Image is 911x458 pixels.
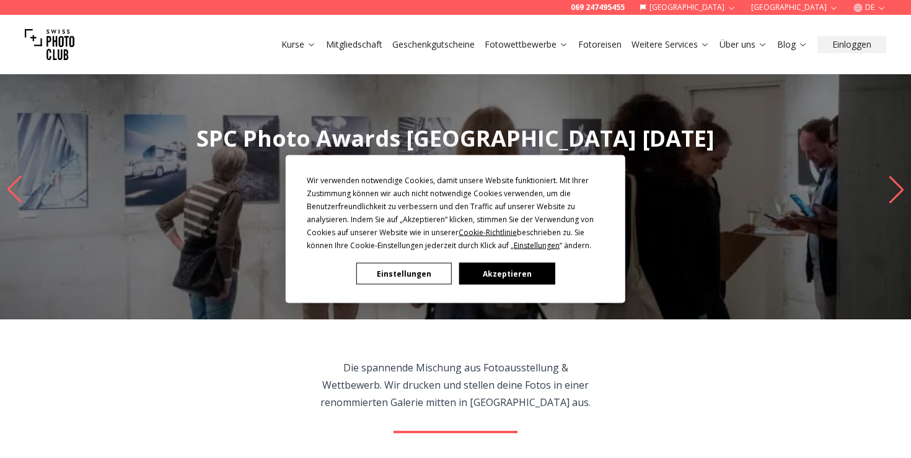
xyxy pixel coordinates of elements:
[514,240,560,251] span: Einstellungen
[459,263,555,285] button: Akzeptieren
[459,227,517,238] span: Cookie-Richtlinie
[286,155,625,303] div: Cookie Consent Prompt
[356,263,452,285] button: Einstellungen
[307,174,604,252] div: Wir verwenden notwendige Cookies, damit unsere Website funktioniert. Mit Ihrer Zustimmung können ...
